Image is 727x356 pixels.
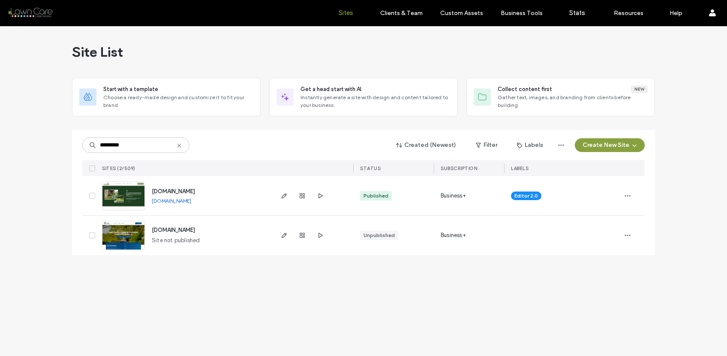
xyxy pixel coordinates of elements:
div: Published [363,192,388,200]
button: Created (Newest) [389,138,464,152]
a: [DOMAIN_NAME] [152,198,191,204]
span: Start with a template [103,85,158,94]
span: Business+ [441,231,466,240]
span: Get a head start with AI [300,85,361,94]
div: New [631,85,648,93]
label: Help [670,9,682,17]
span: SUBSCRIPTION [441,165,477,171]
label: Sites [339,9,353,17]
label: Custom Assets [440,9,483,17]
span: SITES (2/509) [102,165,135,171]
span: LABELS [511,165,529,171]
span: Collect content first [498,85,552,94]
span: Business+ [441,192,466,200]
label: Resources [614,9,643,17]
label: Business Tools [501,9,543,17]
button: Labels [509,138,551,152]
span: Instantly generate a site with design and content tailored to your business. [300,94,451,109]
div: Start with a templateChoose a ready-made design and customize it to fit your brand. [72,78,261,116]
span: Choose a ready-made design and customize it to fit your brand. [103,94,253,109]
div: Collect content firstNewGather text, images, and branding from clients before building. [466,78,655,116]
button: Filter [467,138,506,152]
span: Editor 2.0 [514,192,538,200]
label: Stats [569,9,585,17]
span: Gather text, images, and branding from clients before building. [498,94,648,109]
span: Site not published [152,236,200,245]
span: STATUS [360,165,381,171]
button: Create New Site [575,138,645,152]
div: Get a head start with AIInstantly generate a site with design and content tailored to your business. [269,78,458,116]
div: Unpublished [363,231,395,239]
label: Clients & Team [380,9,423,17]
a: [DOMAIN_NAME] [152,227,195,233]
span: Site List [72,43,123,61]
a: [DOMAIN_NAME] [152,188,195,195]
